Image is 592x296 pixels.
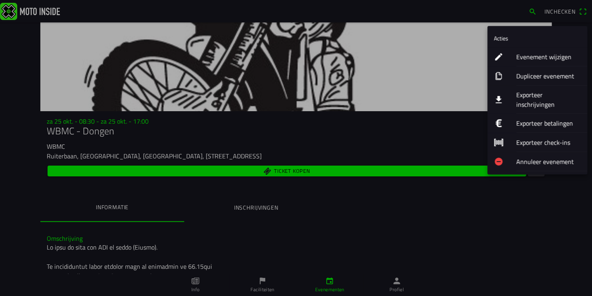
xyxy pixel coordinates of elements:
[494,52,503,62] ion-icon: create
[516,157,581,166] ion-label: Annuleer evenement
[516,52,581,62] ion-label: Evenement wijzigen
[494,138,503,147] ion-icon: barcode
[516,138,581,147] ion-label: Exporteer check-ins
[516,90,581,109] ion-label: Exporteer inschrijvingen
[516,118,581,128] ion-label: Exporteer betalingen
[494,71,503,81] ion-icon: copy
[494,95,503,104] ion-icon: download
[494,34,508,42] ion-label: Acties
[494,118,503,128] ion-icon: logo euro
[516,71,581,81] ion-label: Dupliceer evenement
[494,157,503,166] ion-icon: remove circle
